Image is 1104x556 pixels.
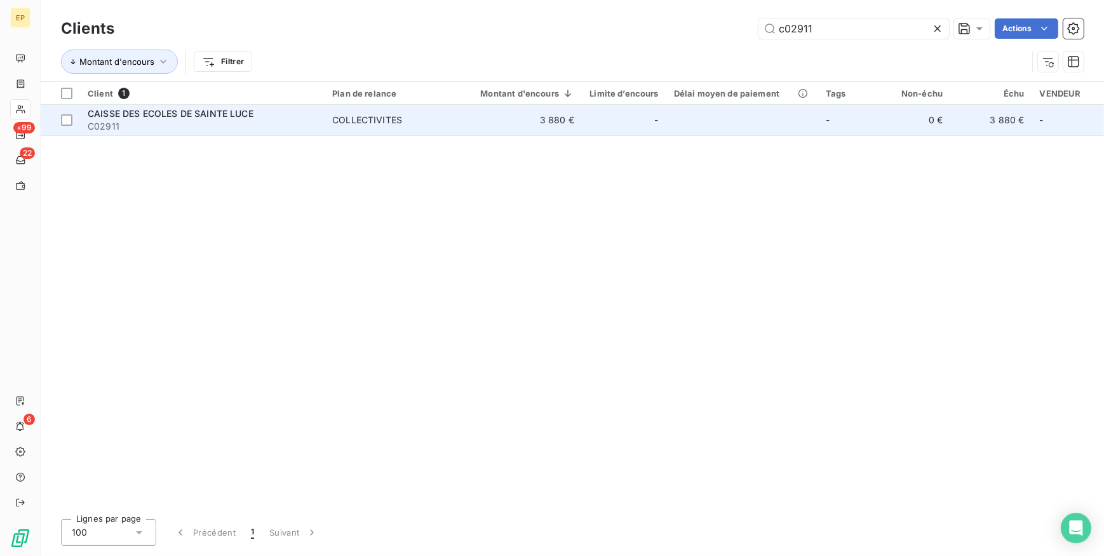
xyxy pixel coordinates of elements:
input: Rechercher [758,18,949,39]
div: VENDEUR [1040,88,1096,98]
div: Non-échu [877,88,943,98]
span: 1 [118,88,130,99]
div: Plan de relance [332,88,450,98]
div: EP [10,8,30,28]
button: Montant d'encours [61,50,178,74]
span: 22 [20,147,35,159]
button: Suivant [262,519,326,546]
span: 1 [251,526,254,539]
span: +99 [13,122,35,133]
img: Logo LeanPay [10,528,30,548]
span: 100 [72,526,87,539]
td: 3 880 € [950,105,1032,135]
button: Filtrer [194,51,252,72]
span: Montant d'encours [79,57,154,67]
td: 3 880 € [457,105,582,135]
button: Actions [995,18,1058,39]
span: - [655,114,659,126]
div: Open Intercom Messenger [1061,513,1091,543]
button: Précédent [166,519,243,546]
div: Limite d’encours [589,88,659,98]
span: 6 [24,414,35,425]
span: CAISSE DES ECOLES DE SAINTE LUCE [88,108,253,119]
td: 0 € [869,105,950,135]
div: COLLECTIVITES [332,114,402,126]
span: - [826,114,830,125]
div: Tags [826,88,861,98]
span: C02911 [88,120,317,133]
div: Montant d'encours [465,88,574,98]
div: Échu [958,88,1024,98]
div: Délai moyen de paiement [674,88,811,98]
button: 1 [243,519,262,546]
span: - [1040,114,1044,125]
h3: Clients [61,17,114,40]
span: Client [88,88,113,98]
